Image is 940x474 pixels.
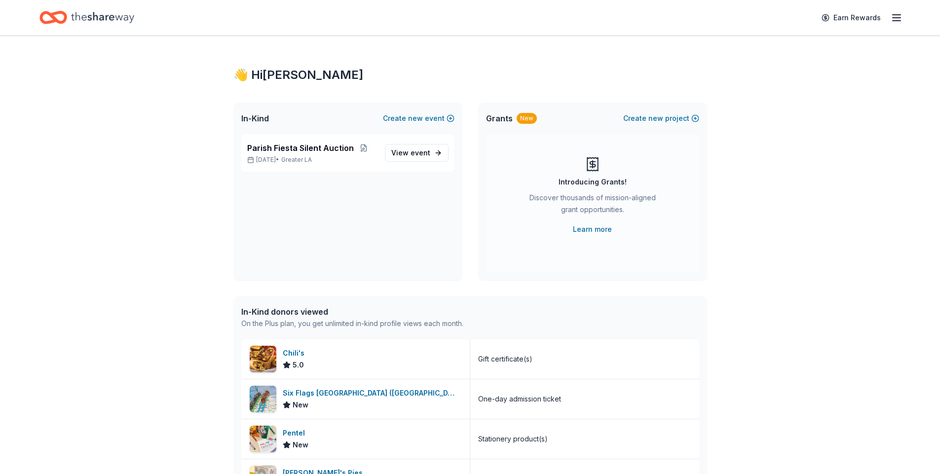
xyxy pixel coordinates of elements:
span: Grants [486,112,513,124]
button: Createnewevent [383,112,454,124]
span: new [648,112,663,124]
img: Image for Chili's [250,346,276,372]
div: Pentel [283,427,309,439]
img: Image for Pentel [250,426,276,452]
div: Stationery product(s) [478,433,548,445]
a: Learn more [573,223,612,235]
a: View event [385,144,449,162]
div: New [517,113,537,124]
div: Discover thousands of mission-aligned grant opportunities. [526,192,660,219]
button: Createnewproject [623,112,699,124]
a: Earn Rewards [816,9,887,27]
p: [DATE] • [247,156,377,164]
span: event [411,148,430,157]
span: Greater LA [281,156,312,164]
img: Image for Six Flags Magic Mountain (Valencia) [250,386,276,412]
div: Six Flags [GEOGRAPHIC_DATA] ([GEOGRAPHIC_DATA]) [283,387,462,399]
span: new [408,112,423,124]
a: Home [39,6,134,29]
div: In-Kind donors viewed [241,306,463,318]
div: Gift certificate(s) [478,353,532,365]
div: Chili's [283,347,308,359]
span: Parish Fiesta Silent Auction [247,142,354,154]
div: One-day admission ticket [478,393,561,405]
div: On the Plus plan, you get unlimited in-kind profile views each month. [241,318,463,329]
span: In-Kind [241,112,269,124]
span: View [391,147,430,159]
div: 👋 Hi [PERSON_NAME] [233,67,707,83]
span: New [293,399,308,411]
span: New [293,439,308,451]
div: Introducing Grants! [559,176,627,188]
span: 5.0 [293,359,304,371]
